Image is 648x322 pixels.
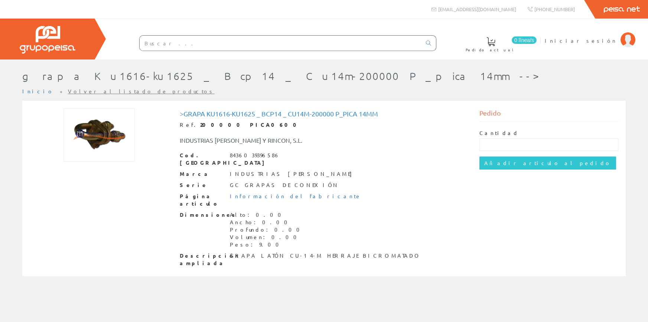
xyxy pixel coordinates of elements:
[180,170,224,178] span: Marca
[438,6,516,12] span: [EMAIL_ADDRESS][DOMAIN_NAME]
[230,170,356,178] div: INDUSTRIAS [PERSON_NAME]
[479,157,616,169] input: Añadir artículo al pedido
[140,36,421,51] input: Buscar ...
[230,234,304,241] div: Volumen: 0.00
[180,193,224,207] span: Página artículo
[180,110,469,117] h1: >grapa Ku1616-ku1625 _ Bcp14 _ Cu14m-200000 P_pica 14mm
[534,6,575,12] span: [PHONE_NUMBER]
[64,108,135,162] img: Foto artículo >grapa Ku1616-ku1625 _ Bcp14 _ Cu14m-200000 P_pica 14mm (192x144)
[230,252,421,260] div: GRAPA LATÓN CU-14-M HERRAJE BICROMATADO
[180,152,224,167] span: Cod. [GEOGRAPHIC_DATA]
[230,152,280,159] div: 8436039396586
[68,88,215,94] a: Volver al listado de productos
[230,181,339,189] div: GC GRAPAS DE CONEXIÓN
[22,88,54,94] a: Inicio
[200,121,302,128] strong: 200000 PICA0600
[180,252,224,267] span: Descripción ampliada
[180,181,224,189] span: Serie
[230,219,304,226] div: Ancho: 0.00
[545,31,635,38] a: Iniciar sesión
[180,211,224,219] span: Dimensiones
[230,226,304,234] div: Profundo: 0.00
[20,26,75,54] img: Grupo Peisa
[230,193,361,199] a: Información del fabricante
[230,241,304,248] div: Peso: 9.00
[479,129,519,137] label: Cantidad
[230,211,304,219] div: Alto: 0.00
[479,108,618,122] div: Pedido
[180,121,469,129] div: Ref.
[174,136,349,145] div: INDUSTRIAS [PERSON_NAME] Y RINCON, S.L.
[545,37,617,44] span: Iniciar sesión
[22,71,549,82] h1: grapa Ku1616-ku1625 _ Bcp14 _ Cu14m-200000 P_pica 14mm -->
[512,36,537,44] span: 0 línea/s
[466,46,516,54] span: Pedido actual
